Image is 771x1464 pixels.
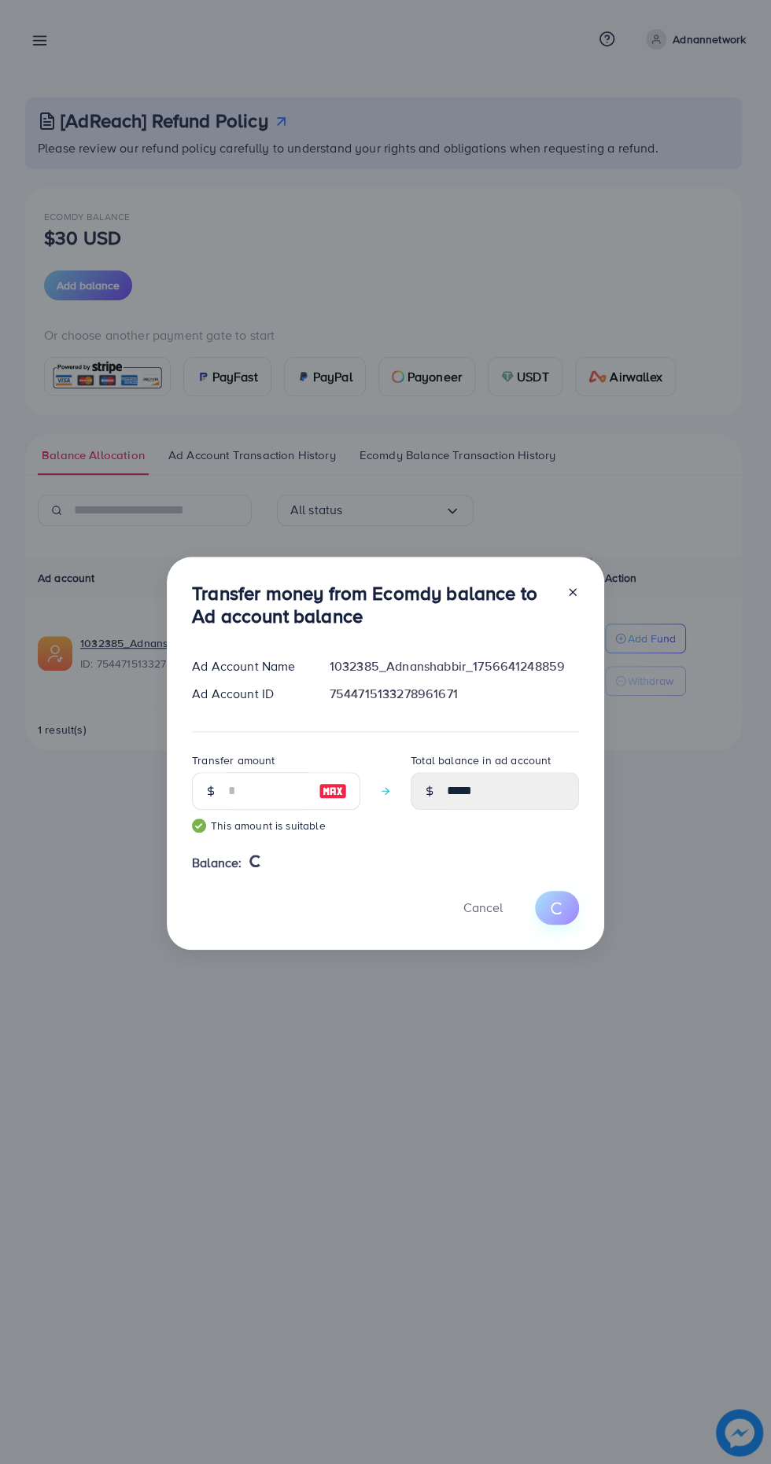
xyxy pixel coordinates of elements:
img: image [319,782,347,800]
div: Ad Account ID [179,685,317,703]
small: This amount is suitable [192,818,360,833]
span: Balance: [192,854,242,872]
h3: Transfer money from Ecomdy balance to Ad account balance [192,582,554,627]
div: 1032385_Adnanshabbir_1756641248859 [317,657,592,675]
img: guide [192,818,206,833]
label: Transfer amount [192,752,275,768]
div: Ad Account Name [179,657,317,675]
button: Cancel [444,891,522,925]
span: Cancel [463,899,503,916]
label: Total balance in ad account [411,752,551,768]
div: 7544715133278961671 [317,685,592,703]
